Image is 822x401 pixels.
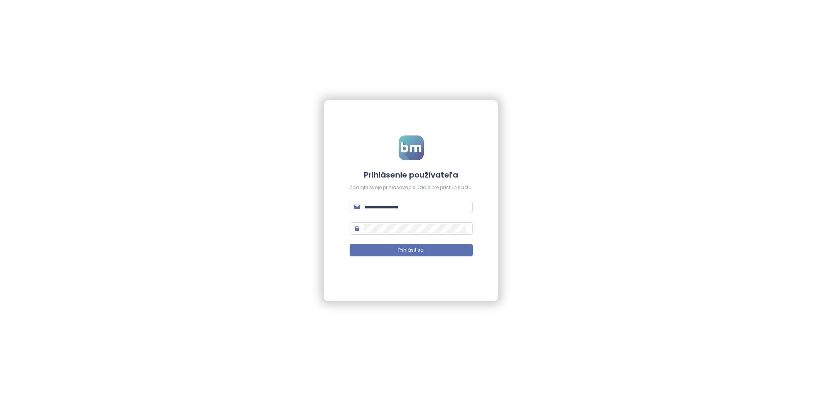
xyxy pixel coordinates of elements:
[350,184,473,191] div: Zadajte svoje prihlasovacie údaje pre prístup k účtu.
[399,135,424,160] img: logo
[398,247,424,254] span: Prihlásiť sa
[354,226,360,231] span: lock
[350,169,473,180] h4: Prihlásenie používateľa
[350,244,473,256] button: Prihlásiť sa
[354,204,360,210] span: mail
